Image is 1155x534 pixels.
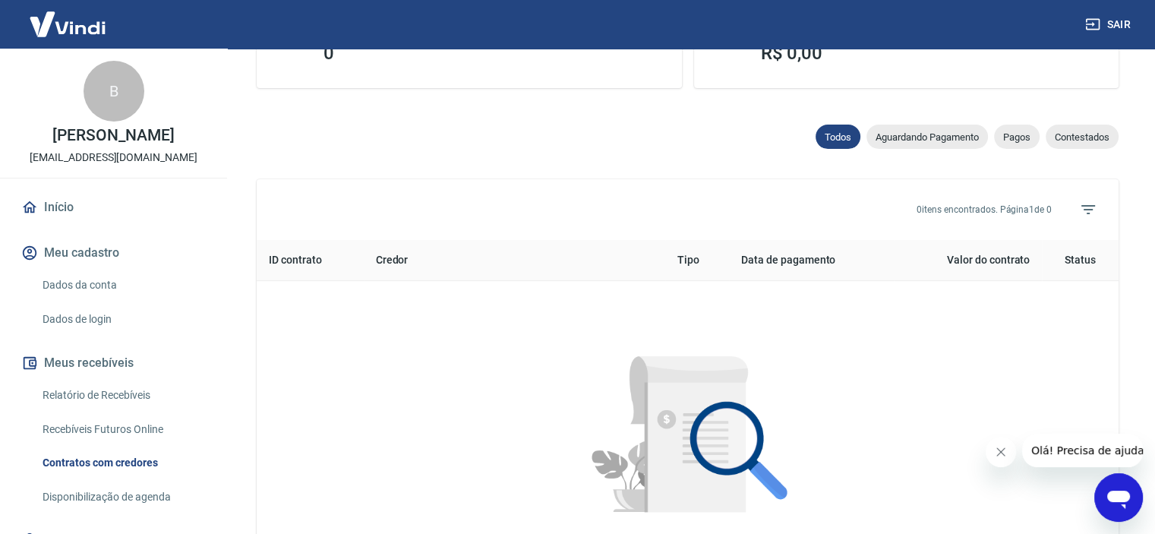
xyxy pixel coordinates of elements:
button: Sair [1082,11,1137,39]
th: Status [1042,240,1119,281]
a: Contratos com credores [36,447,209,479]
div: Aguardando Pagamento [866,125,988,149]
span: Pagos [994,131,1040,143]
span: R$ 0,00 [761,43,823,64]
iframe: Botão para abrir a janela de mensagens [1094,473,1143,522]
div: Todos [816,125,860,149]
a: Recebíveis Futuros Online [36,414,209,445]
th: ID contrato [257,240,364,281]
p: 0 itens encontrados. Página 1 de 0 [917,203,1052,216]
a: Disponibilização de agenda [36,482,209,513]
img: Vindi [18,1,117,47]
button: Meu cadastro [18,236,209,270]
a: Relatório de Recebíveis [36,380,209,411]
span: Todos [816,131,860,143]
iframe: Mensagem da empresa [1022,434,1143,467]
span: Contestados [1046,131,1119,143]
th: Valor do contrato [894,240,1043,281]
th: Credor [364,240,665,281]
th: Data de pagamento [729,240,893,281]
span: Aguardando Pagamento [866,131,988,143]
div: 0 [323,43,664,64]
p: [PERSON_NAME] [52,128,174,144]
p: [EMAIL_ADDRESS][DOMAIN_NAME] [30,150,197,166]
div: Contestados [1046,125,1119,149]
a: Dados da conta [36,270,209,301]
span: Filtros [1070,191,1106,228]
iframe: Fechar mensagem [986,437,1016,467]
th: Tipo [665,240,729,281]
div: Pagos [994,125,1040,149]
a: Dados de login [36,304,209,335]
span: Olá! Precisa de ajuda? [9,11,128,23]
a: Início [18,191,209,224]
button: Meus recebíveis [18,346,209,380]
div: B [84,61,144,122]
